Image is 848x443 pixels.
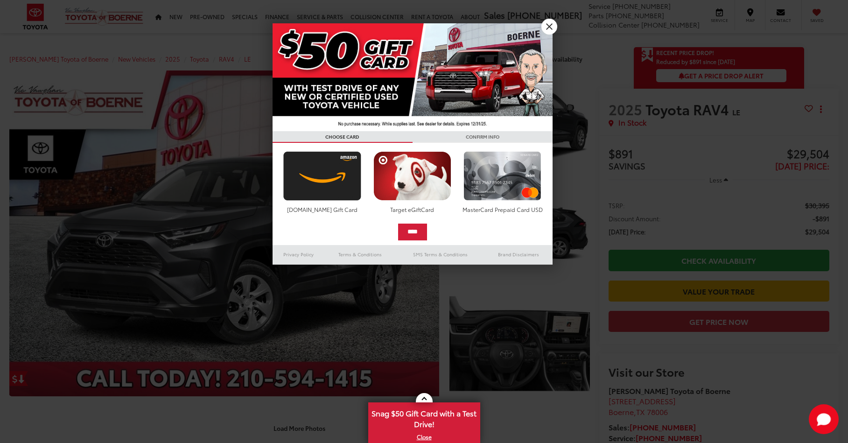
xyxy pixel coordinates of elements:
svg: Start Chat [809,404,839,434]
div: [DOMAIN_NAME] Gift Card [281,205,364,213]
button: Toggle Chat Window [809,404,839,434]
a: Privacy Policy [273,249,325,260]
a: Terms & Conditions [324,249,396,260]
img: 42635_top_851395.jpg [273,23,553,131]
div: MasterCard Prepaid Card USD [461,205,544,213]
img: amazoncard.png [281,151,364,201]
a: Brand Disclaimers [484,249,553,260]
div: Target eGiftCard [371,205,454,213]
span: Snag $50 Gift Card with a Test Drive! [369,403,479,432]
h3: CHOOSE CARD [273,131,413,143]
a: SMS Terms & Conditions [396,249,484,260]
img: mastercard.png [461,151,544,201]
img: targetcard.png [371,151,454,201]
h3: CONFIRM INFO [413,131,553,143]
